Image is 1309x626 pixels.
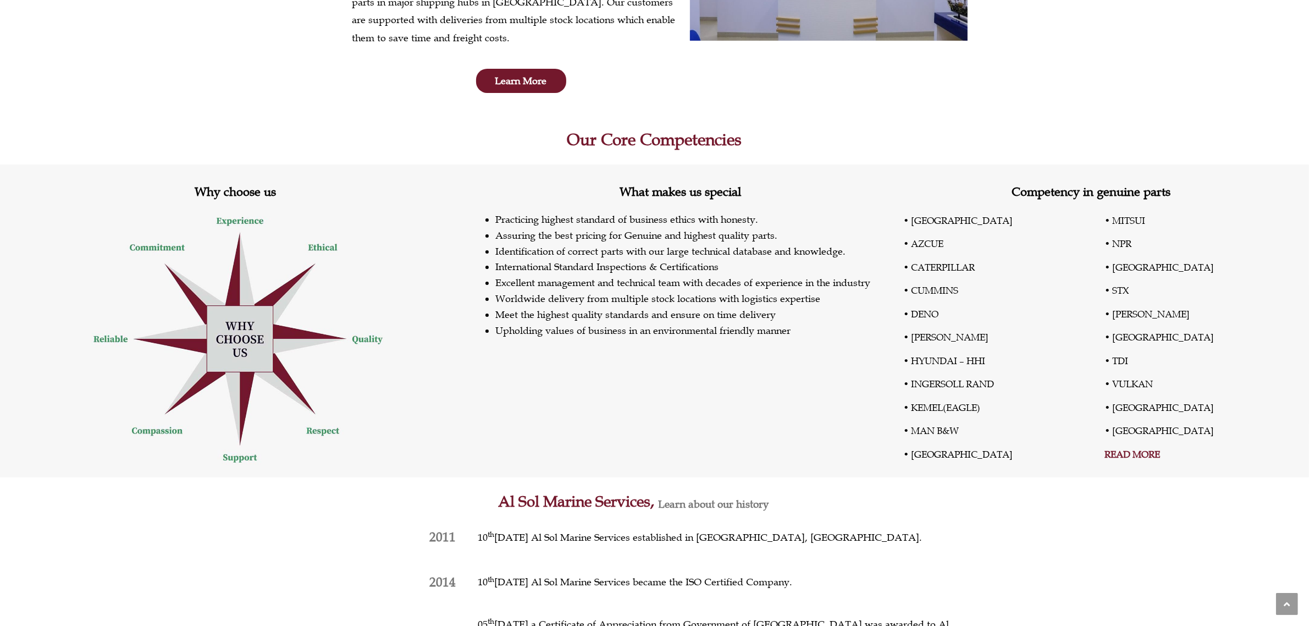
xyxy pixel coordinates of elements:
[476,69,566,93] a: Learn More
[495,259,890,275] li: International Standard Inspections & Certifications
[471,186,890,198] h2: What makes us special
[488,616,494,626] sup: th
[890,186,1292,198] h2: Competency in genuine parts
[495,323,890,339] li: Upholding values of business in an environmental friendly manner
[495,244,890,260] li: Identification of correct parts with our large technical database and knowledge.
[903,209,1292,478] p: • [GEOGRAPHIC_DATA] • AZCUE • CATERPILLAR • CUMMINS • DENO • [PERSON_NAME] • HYUNDAI – HHI • INGE...
[488,574,494,584] sup: th
[495,275,890,291] li: Excellent management and technical team with decades of experience in the industry
[495,212,890,228] li: Practicing highest standard of business ethics with honesty.
[429,575,456,590] span: 2014
[347,131,963,148] h2: Our Core Competencies
[429,530,456,545] span: 2011
[495,307,890,323] li: Meet the highest quality standards and ensure on time delivery
[488,529,494,539] sup: th
[478,529,963,546] p: 10 [DATE] Al Sol Marine Services established in [GEOGRAPHIC_DATA], [GEOGRAPHIC_DATA].
[495,291,890,307] li: Worldwide delivery from multiple stock locations with logistics expertise
[495,228,890,244] li: Assuring the best pricing for Genuine and highest quality parts.
[659,499,968,509] h2: Learn about our history
[478,573,963,591] p: 10 [DATE] Al Sol Marine Services became the ISO Certified Company.
[495,76,547,86] span: Learn More
[1276,593,1298,615] a: Scroll to the top of the page
[1104,448,1160,460] a: READ MORE
[341,494,655,509] h2: Al Sol Marine Services,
